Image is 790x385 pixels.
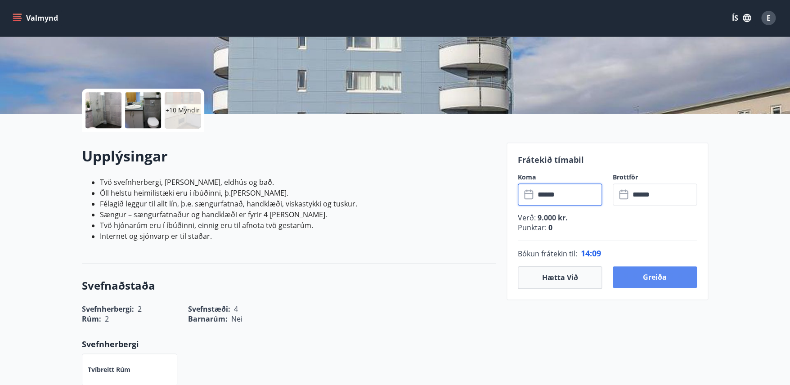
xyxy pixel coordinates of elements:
span: 14 : [581,248,592,259]
h2: Upplýsingar [82,146,496,166]
span: 9.000 kr. [536,213,568,223]
h3: Svefnaðstaða [82,278,496,293]
p: +10 Myndir [166,106,200,115]
button: ÍS [727,10,756,26]
span: Nei [231,314,242,324]
button: E [758,7,779,29]
span: Rúm : [82,314,101,324]
p: Svefnherbergi [82,338,496,350]
li: Tvö hjónarúm eru í íbúðinni, einnig eru til afnota tvö gestarúm. [100,220,496,231]
li: Öll helstu heimilistæki eru í íbúðinni, þ.[PERSON_NAME]. [100,188,496,198]
span: E [767,13,771,23]
li: Internet og sjónvarp er til staðar. [100,231,496,242]
button: Greiða [613,266,697,288]
button: Hætta við [518,266,602,289]
p: Frátekið tímabil [518,154,697,166]
li: Tvö svefnherbergi, [PERSON_NAME], eldhús og bað. [100,177,496,188]
span: Bókun frátekin til : [518,248,577,259]
span: 2 [105,314,109,324]
span: Barnarúm : [188,314,228,324]
label: Brottför [613,173,697,182]
p: Tvíbreitt rúm [88,365,130,374]
span: 0 [547,223,552,233]
p: Punktar : [518,223,697,233]
span: 09 [592,248,601,259]
p: Verð : [518,213,697,223]
li: Sængur – sængurfatnaður og handklæði er fyrir 4 [PERSON_NAME]. [100,209,496,220]
label: Koma [518,173,602,182]
li: Félagið leggur til allt lín, þ.e. sængurfatnað, handklæði, viskastykki og tuskur. [100,198,496,209]
button: menu [11,10,62,26]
